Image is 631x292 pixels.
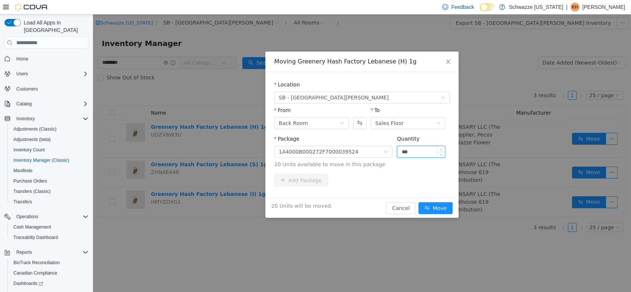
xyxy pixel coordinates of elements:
button: Inventory [13,114,38,123]
a: Transfers [10,197,35,206]
a: Purchase Orders [10,177,50,186]
span: Inventory [16,116,35,122]
span: Transfers (Classic) [10,187,88,196]
button: Inventory [1,114,91,124]
span: Purchase Orders [13,178,47,184]
span: Inventory Count [13,147,45,153]
span: Load All Apps in [GEOGRAPHIC_DATA] [21,19,88,34]
button: Canadian Compliance [7,268,91,278]
button: Traceabilty Dashboard [7,232,91,243]
span: SB - Fort Collins [186,78,296,89]
span: Increase Value [344,132,352,137]
span: Traceabilty Dashboard [10,233,88,242]
span: Adjustments (beta) [10,135,88,144]
i: icon: close [352,44,358,50]
span: KH [572,3,578,12]
span: Adjustments (beta) [13,137,51,142]
span: Transfers [13,199,32,205]
span: Adjustments (Classic) [10,125,88,134]
span: Adjustments (Classic) [13,126,56,132]
span: Purchase Orders [10,177,88,186]
button: Adjustments (beta) [7,134,91,145]
span: Home [13,54,88,63]
span: 20 Units will be moved. [178,188,239,196]
p: Schwazze [US_STATE] [509,3,563,12]
button: BioTrack Reconciliation [7,257,91,268]
span: Inventory Manager (Classic) [10,156,88,165]
label: Location [181,67,207,73]
span: Catalog [16,101,32,107]
i: icon: down [291,135,295,140]
button: Users [13,69,31,78]
button: Users [1,69,91,79]
span: Manifests [10,166,88,175]
a: Manifests [10,166,35,175]
i: icon: up [347,134,349,136]
span: Customers [13,84,88,93]
div: Krystal Hernandez [570,3,579,12]
button: Cancel [293,188,323,200]
a: Canadian Compliance [10,269,60,278]
input: Dark Mode [480,3,495,11]
p: | [566,3,567,12]
div: Sales Floor [282,103,311,114]
div: 1A4000B000272F7000039524 [186,132,265,143]
i: icon: down [343,106,348,112]
span: Transfers [10,197,88,206]
i: icon: down [247,106,251,112]
i: icon: down [347,139,349,142]
span: Customers [16,86,38,92]
button: Reports [1,247,91,257]
button: Purchase Orders [7,176,91,186]
span: Users [13,69,88,78]
input: Quantity [304,132,352,143]
button: Inventory Count [7,145,91,155]
button: Adjustments (Classic) [7,124,91,134]
button: Cash Management [7,222,91,232]
span: Home [16,56,28,62]
span: Reports [16,249,32,255]
a: Inventory Count [10,145,48,154]
button: Home [1,53,91,64]
span: Traceabilty Dashboard [13,234,58,240]
a: Traceabilty Dashboard [10,233,61,242]
span: Users [16,71,28,77]
span: Transfers (Classic) [13,188,51,194]
span: Inventory [13,114,88,123]
span: BioTrack Reconciliation [13,260,60,266]
label: To [278,93,287,99]
span: Dashboards [10,279,88,288]
label: From [181,93,198,99]
span: Cash Management [13,224,51,230]
button: icon: plusAdd Package [181,160,235,172]
button: Reports [13,248,35,257]
span: Operations [13,212,88,221]
span: Feedback [451,3,474,11]
button: icon: swapMove [326,188,360,200]
div: Moving Greenery Hash Factory Lebanese (H) 1g [181,43,357,51]
span: Decrease Value [344,137,352,143]
a: Home [13,55,31,63]
span: BioTrack Reconciliation [10,258,88,267]
a: Transfers (Classic) [10,187,54,196]
span: Canadian Compliance [13,270,57,276]
button: Close [345,37,366,58]
p: [PERSON_NAME] [582,3,625,12]
span: Operations [16,214,38,220]
a: Cash Management [10,223,54,232]
a: BioTrack Reconciliation [10,258,63,267]
button: Operations [1,211,91,222]
a: Dashboards [7,278,91,289]
span: Catalog [13,99,88,108]
label: Package [181,121,206,127]
button: Manifests [7,165,91,176]
span: Dashboards [13,280,43,286]
span: Canadian Compliance [10,269,88,278]
span: 20 Units available to move in this package [181,146,357,154]
a: Adjustments (beta) [10,135,54,144]
button: Swap [260,103,273,115]
button: Transfers [7,197,91,207]
span: Inventory Manager (Classic) [13,157,69,163]
a: Adjustments (Classic) [10,125,59,134]
label: Quantity [304,121,327,127]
